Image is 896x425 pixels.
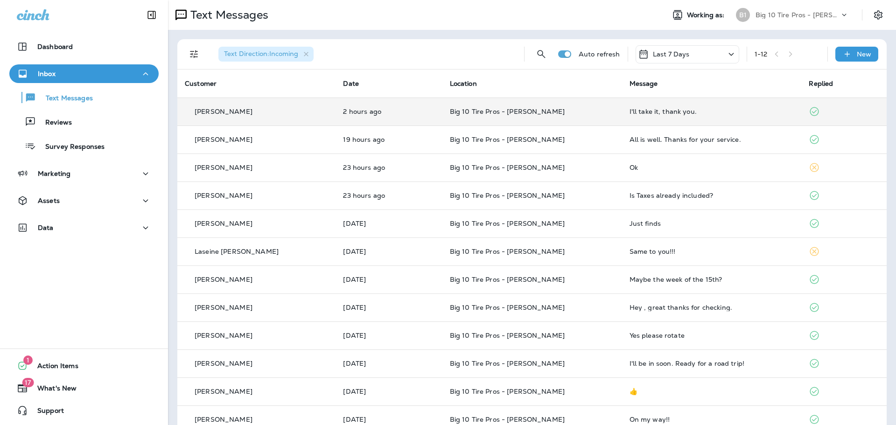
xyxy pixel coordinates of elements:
[343,248,434,255] p: Sep 8, 2025 09:55 AM
[450,135,565,144] span: Big 10 Tire Pros - [PERSON_NAME]
[9,37,159,56] button: Dashboard
[9,191,159,210] button: Assets
[630,276,794,283] div: Maybe the week of the 15th?
[38,70,56,77] p: Inbox
[450,415,565,424] span: Big 10 Tire Pros - [PERSON_NAME]
[9,88,159,107] button: Text Messages
[38,224,54,231] p: Data
[450,387,565,396] span: Big 10 Tire Pros - [PERSON_NAME]
[630,220,794,227] div: Just finds
[343,304,434,311] p: Sep 4, 2025 10:25 AM
[857,50,871,58] p: New
[185,45,203,63] button: Filters
[9,64,159,83] button: Inbox
[343,360,434,367] p: Sep 3, 2025 08:57 PM
[630,248,794,255] div: Same to you!!!
[195,276,252,283] p: [PERSON_NAME]
[195,192,252,199] p: [PERSON_NAME]
[450,331,565,340] span: Big 10 Tire Pros - [PERSON_NAME]
[195,248,279,255] p: Laseine [PERSON_NAME]
[185,79,217,88] span: Customer
[450,247,565,256] span: Big 10 Tire Pros - [PERSON_NAME]
[809,79,833,88] span: Replied
[736,8,750,22] div: B1
[630,332,794,339] div: Yes please rotate
[450,359,565,368] span: Big 10 Tire Pros - [PERSON_NAME]
[343,108,434,115] p: Sep 10, 2025 10:11 AM
[870,7,887,23] button: Settings
[37,43,73,50] p: Dashboard
[450,191,565,200] span: Big 10 Tire Pros - [PERSON_NAME]
[195,360,252,367] p: [PERSON_NAME]
[756,11,840,19] p: Big 10 Tire Pros - [PERSON_NAME]
[38,197,60,204] p: Assets
[343,332,434,339] p: Sep 4, 2025 10:25 AM
[38,170,70,177] p: Marketing
[630,164,794,171] div: Ok
[532,45,551,63] button: Search Messages
[343,79,359,88] span: Date
[687,11,727,19] span: Working as:
[579,50,620,58] p: Auto refresh
[195,332,252,339] p: [PERSON_NAME]
[195,108,252,115] p: [PERSON_NAME]
[630,192,794,199] div: Is Taxes already included?
[195,388,252,395] p: [PERSON_NAME]
[343,164,434,171] p: Sep 9, 2025 01:36 PM
[343,416,434,423] p: Sep 3, 2025 08:03 AM
[218,47,314,62] div: Text Direction:Incoming
[187,8,268,22] p: Text Messages
[630,304,794,311] div: Hey , great thanks for checking.
[22,378,34,387] span: 17
[36,94,93,103] p: Text Messages
[195,164,252,171] p: [PERSON_NAME]
[36,118,72,127] p: Reviews
[755,50,768,58] div: 1 - 12
[139,6,165,24] button: Collapse Sidebar
[195,220,252,227] p: [PERSON_NAME]
[9,164,159,183] button: Marketing
[9,136,159,156] button: Survey Responses
[630,360,794,367] div: I'll be in soon. Ready for a road trip!
[28,407,64,418] span: Support
[9,218,159,237] button: Data
[9,356,159,375] button: 1Action Items
[450,303,565,312] span: Big 10 Tire Pros - [PERSON_NAME]
[224,49,298,58] span: Text Direction : Incoming
[343,220,434,227] p: Sep 9, 2025 10:51 AM
[630,388,794,395] div: 👍
[28,362,78,373] span: Action Items
[36,143,105,152] p: Survey Responses
[9,379,159,397] button: 17What's New
[343,136,434,143] p: Sep 9, 2025 05:11 PM
[653,50,690,58] p: Last 7 Days
[450,107,565,116] span: Big 10 Tire Pros - [PERSON_NAME]
[343,276,434,283] p: Sep 5, 2025 02:34 PM
[9,112,159,132] button: Reviews
[195,416,252,423] p: [PERSON_NAME]
[28,384,77,396] span: What's New
[9,401,159,420] button: Support
[450,79,477,88] span: Location
[450,275,565,284] span: Big 10 Tire Pros - [PERSON_NAME]
[630,416,794,423] div: On my way!!
[343,192,434,199] p: Sep 9, 2025 01:15 PM
[343,388,434,395] p: Sep 3, 2025 08:20 AM
[450,219,565,228] span: Big 10 Tire Pros - [PERSON_NAME]
[195,304,252,311] p: [PERSON_NAME]
[23,355,33,365] span: 1
[630,108,794,115] div: I'll take it, thank you.
[630,79,658,88] span: Message
[450,163,565,172] span: Big 10 Tire Pros - [PERSON_NAME]
[630,136,794,143] div: All is well. Thanks for your service.
[195,136,252,143] p: [PERSON_NAME]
